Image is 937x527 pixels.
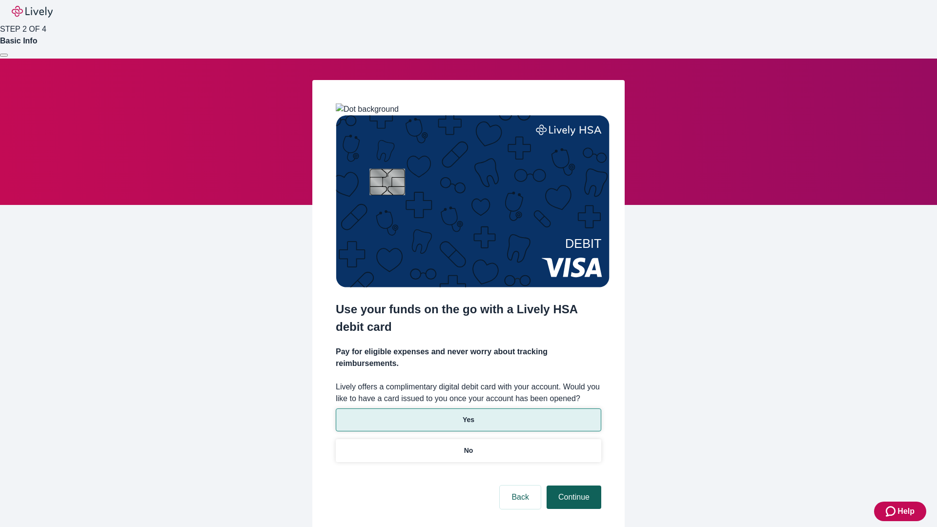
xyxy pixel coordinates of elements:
[874,502,926,521] button: Zendesk support iconHelp
[886,506,897,517] svg: Zendesk support icon
[336,346,601,369] h4: Pay for eligible expenses and never worry about tracking reimbursements.
[463,415,474,425] p: Yes
[336,408,601,431] button: Yes
[12,6,53,18] img: Lively
[500,486,541,509] button: Back
[336,439,601,462] button: No
[547,486,601,509] button: Continue
[336,103,399,115] img: Dot background
[897,506,915,517] span: Help
[336,115,610,287] img: Debit card
[336,381,601,405] label: Lively offers a complimentary digital debit card with your account. Would you like to have a card...
[336,301,601,336] h2: Use your funds on the go with a Lively HSA debit card
[464,446,473,456] p: No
